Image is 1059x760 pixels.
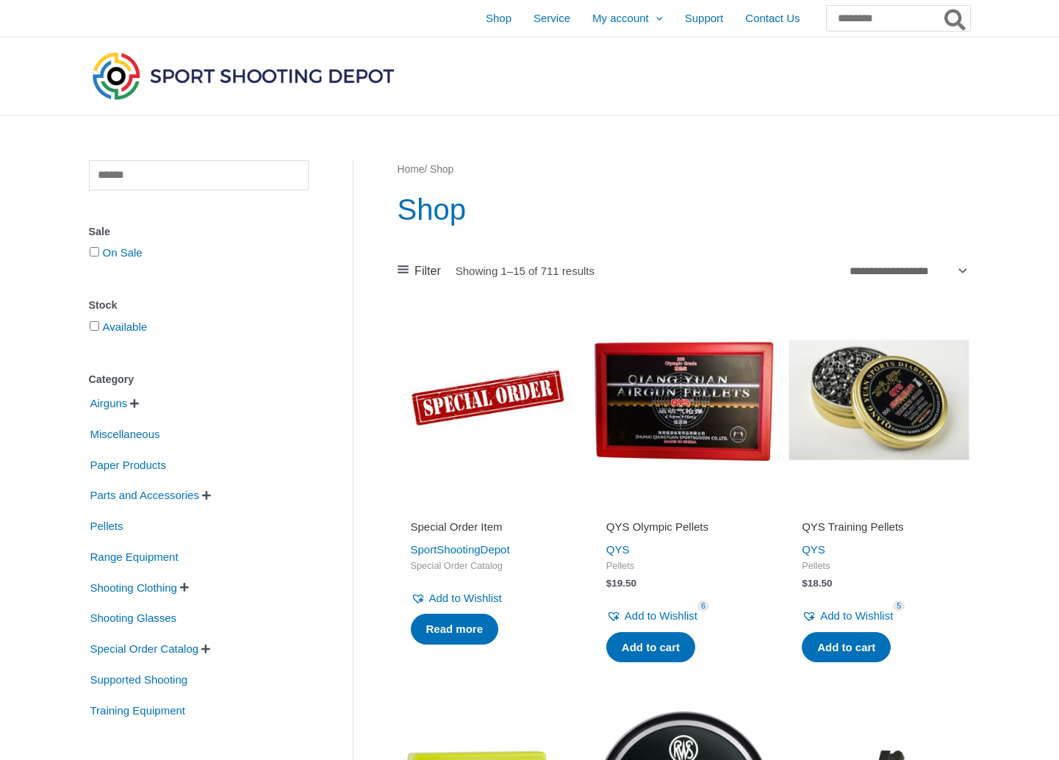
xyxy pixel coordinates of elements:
[606,632,695,663] a: Add to cart: “QYS Olympic Pellets”
[89,422,162,447] span: Miscellaneous
[411,543,510,556] a: SportShootingDepot
[89,514,125,539] span: Pellets
[802,520,956,539] a: QYS Training Pellets
[89,580,179,592] a: Shooting Clothing
[820,609,893,622] span: Add to Wishlist
[802,560,956,573] span: Pellets
[130,398,139,409] span: 
[89,427,162,440] a: Miscellaneous
[593,309,774,490] img: QYS Olympic Pellets
[802,543,825,556] a: QYS
[89,673,190,685] a: Supported Shooting
[89,611,179,623] a: Shooting Glasses
[89,550,180,562] a: Range Equipment
[90,247,99,257] input: On Sale
[606,578,612,589] span: $
[89,396,129,409] a: Airguns
[606,578,636,589] bdi: 19.50
[89,698,187,723] span: Training Equipment
[802,606,893,626] a: Add to Wishlist
[606,520,761,539] a: QYS Olympic Pellets
[398,164,425,175] a: Home
[606,543,630,556] a: QYS
[89,49,398,103] img: Sport Shooting Depot
[89,488,201,501] a: Parts and Accessories
[411,560,565,573] span: Special Order Catalog
[89,606,179,631] span: Shooting Glasses
[606,606,697,626] a: Add to Wishlist
[606,520,761,534] h2: QYS Olympic Pellets
[398,260,441,282] a: Filter
[411,614,499,645] a: Read more about “Special Order Item”
[625,609,697,622] span: Add to Wishlist
[411,588,502,609] a: Add to Wishlist
[844,259,970,282] select: Shop order
[411,520,565,534] h2: Special Order Item
[802,632,891,663] a: Add to cart: “QYS Training Pellets”
[893,601,905,612] span: 5
[941,6,970,31] button: Search
[802,578,808,589] span: $
[89,457,168,470] a: Paper Products
[89,642,201,654] a: Special Order Catalog
[202,490,211,501] span: 
[89,519,125,531] a: Pellets
[414,260,441,282] span: Filter
[789,309,969,490] img: QYS Training Pellets
[606,499,761,517] iframe: Customer reviews powered by Trustpilot
[802,499,956,517] iframe: Customer reviews powered by Trustpilot
[89,391,129,416] span: Airguns
[89,295,309,316] div: Stock
[103,246,143,259] a: On Sale
[89,483,201,508] span: Parts and Accessories
[89,703,187,715] a: Training Equipment
[89,637,201,662] span: Special Order Catalog
[89,221,309,243] div: Sale
[697,601,709,612] span: 6
[398,189,970,230] h1: Shop
[411,499,565,517] iframe: Customer reviews powered by Trustpilot
[398,160,970,179] nav: Breadcrumb
[201,644,210,654] span: 
[606,560,761,573] span: Pellets
[90,321,99,331] input: Available
[89,576,179,601] span: Shooting Clothing
[802,578,832,589] bdi: 18.50
[103,320,148,333] a: Available
[89,667,190,692] span: Supported Shooting
[802,520,956,534] h2: QYS Training Pellets
[411,520,565,539] a: Special Order Item
[89,369,309,390] div: Category
[180,582,189,592] span: 
[89,545,180,570] span: Range Equipment
[429,592,502,604] span: Add to Wishlist
[398,309,578,490] img: Special Order Item
[456,265,595,276] p: Showing 1–15 of 711 results
[89,453,168,478] span: Paper Products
